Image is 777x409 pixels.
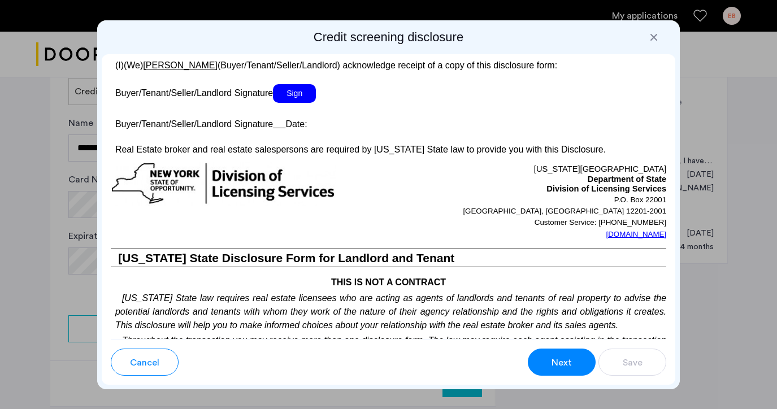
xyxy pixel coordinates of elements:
[111,143,666,156] p: Real Estate broker and real estate salespersons are required by [US_STATE] State law to provide y...
[111,115,666,131] p: Buyer/Tenant/Seller/Landlord Signature Date:
[111,349,179,376] button: button
[111,267,666,289] h4: THIS IS NOT A CONTRACT
[389,175,667,185] p: Department of State
[389,162,667,175] p: [US_STATE][GEOGRAPHIC_DATA]
[143,60,218,70] u: [PERSON_NAME]
[111,289,666,332] p: [US_STATE] State law requires real estate licensees who are acting as agents of landlords and ten...
[528,349,596,376] button: button
[598,349,666,376] button: button
[102,29,675,45] h2: Credit screening disclosure
[552,356,572,369] span: Next
[606,229,666,240] a: [DOMAIN_NAME]
[389,217,667,228] p: Customer Service: [PHONE_NUMBER]
[273,84,316,103] span: Sign
[111,53,666,72] p: (I)(We) (Buyer/Tenant/Seller/Landlord) acknowledge receipt of a copy of this disclosure form:
[623,356,643,369] span: Save
[111,249,666,268] h3: [US_STATE] State Disclosure Form for Landlord and Tenant
[130,356,159,369] span: Cancel
[389,206,667,217] p: [GEOGRAPHIC_DATA], [GEOGRAPHIC_DATA] 12201-2001
[389,184,667,194] p: Division of Licensing Services
[111,162,336,206] img: new-york-logo.png
[115,88,273,98] span: Buyer/Tenant/Seller/Landlord Signature
[111,332,666,361] p: Throughout the transaction you may receive more than one disclosure form. The law may require eac...
[389,194,667,206] p: P.O. Box 22001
